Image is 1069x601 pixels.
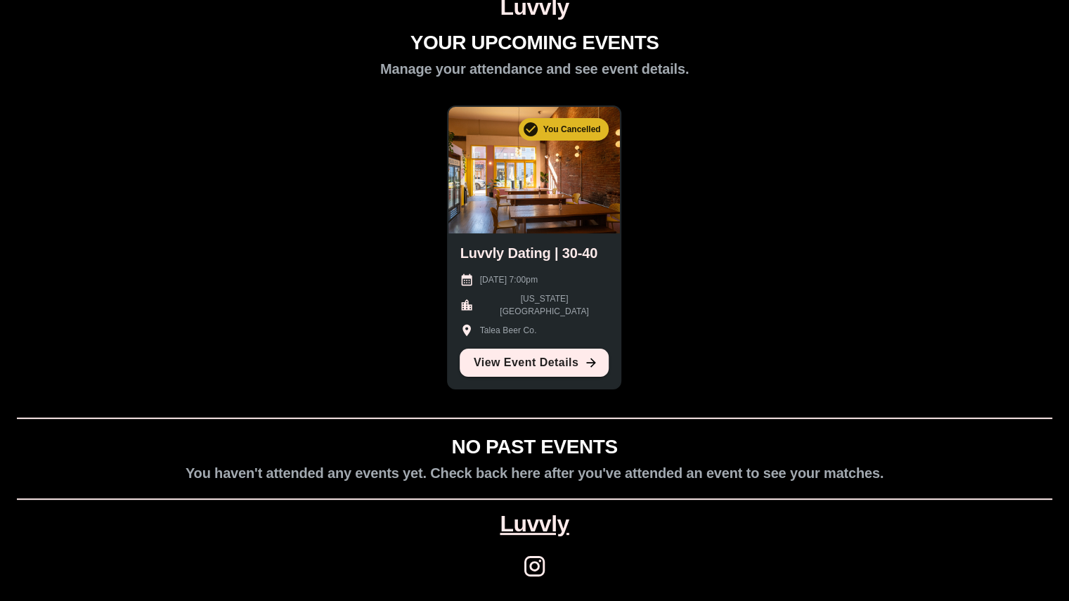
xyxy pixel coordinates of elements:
[451,436,617,459] h1: NO PAST EVENTS
[186,465,883,482] h2: You haven't attended any events yet. Check back here after you've attended an event to see your m...
[479,292,609,318] p: [US_STATE][GEOGRAPHIC_DATA]
[380,60,689,77] h2: Manage your attendance and see event details.
[460,245,597,261] h2: Luvvly Dating | 30-40
[479,324,536,337] p: Talea Beer Co.
[535,124,609,134] span: You Cancelled
[460,349,609,377] a: View Event Details
[410,32,659,55] h1: YOUR UPCOMING EVENTS
[500,511,569,537] a: Luvvly
[479,273,538,286] p: [DATE] 7:00pm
